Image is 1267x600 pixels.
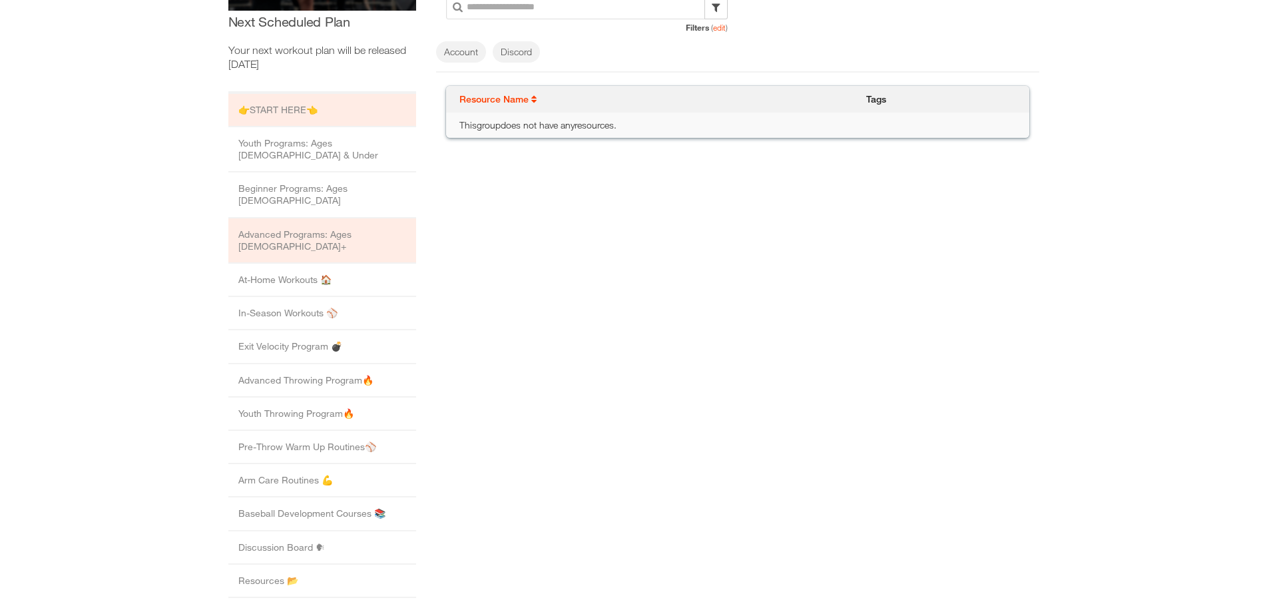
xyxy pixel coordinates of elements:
li: Exit Velocity Program 💣 [228,330,416,364]
p: Your next workout plan will be released [DATE] [228,43,416,71]
li: Pre-Throw Warm Up Routines⚾️ [228,431,416,464]
a: edit [277,41,290,51]
li: Advanced Throwing Program🔥 [228,364,416,398]
li: At-Home Workouts 🏠 [228,264,416,297]
li: In-Season Workouts ⚾️ [228,297,416,330]
h4: Next Scheduled Plan [228,13,416,31]
a: Resource Name [23,113,101,123]
li: Baseball Development Courses 📚 [228,497,416,531]
li: Beginner Programs: Ages 13 to 15 [228,172,416,218]
li: Youth Throwing Program🔥 [228,398,416,431]
td: Tags [423,105,593,131]
li: Arm Care Routines 💪 [228,464,416,497]
div: ( ) [10,40,292,53]
li: Youth Programs: Ages 12 & Under [228,127,416,172]
strong: Filters [250,41,273,51]
li: Discord [57,60,104,81]
li: Discussion Board 🗣 [228,531,416,565]
li: Advanced Programs: Ages 16+ [228,218,416,264]
td: This group does not have any resources . [10,131,593,156]
li: 👉START HERE👈 [228,94,416,127]
li: Resources 📂 [228,565,416,598]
